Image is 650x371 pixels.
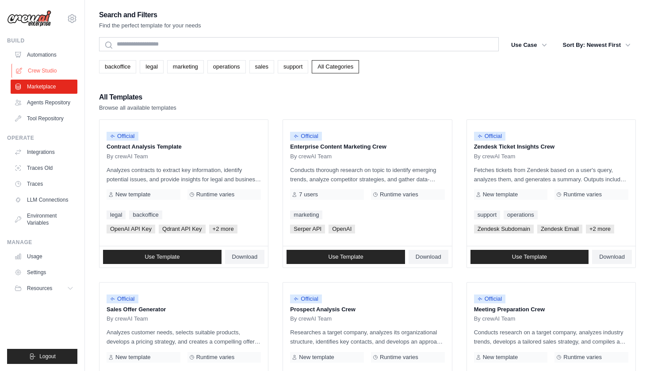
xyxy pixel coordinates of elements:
button: Use Case [506,37,552,53]
a: Crew Studio [11,64,78,78]
p: Contract Analysis Template [107,142,261,151]
span: Official [107,295,138,303]
span: Official [290,295,322,303]
span: Serper API [290,225,325,233]
a: Automations [11,48,77,62]
span: New template [115,354,150,361]
a: support [474,210,500,219]
span: New template [115,191,150,198]
a: Download [225,250,265,264]
p: Find the perfect template for your needs [99,21,201,30]
div: Operate [7,134,77,142]
span: Runtime varies [380,191,418,198]
span: OpenAI API Key [107,225,155,233]
a: Use Template [287,250,405,264]
a: operations [504,210,538,219]
span: Zendesk Subdomain [474,225,534,233]
p: Analyzes customer needs, selects suitable products, develops a pricing strategy, and creates a co... [107,328,261,346]
a: Usage [11,249,77,264]
a: support [278,60,308,73]
a: Download [592,250,632,264]
p: Analyzes contracts to extract key information, identify potential issues, and provide insights fo... [107,165,261,184]
a: Integrations [11,145,77,159]
a: legal [107,210,126,219]
p: Prospect Analysis Crew [290,305,444,314]
a: backoffice [129,210,162,219]
h2: All Templates [99,91,176,103]
span: By crewAI Team [474,315,516,322]
span: Zendesk Email [537,225,582,233]
span: Download [599,253,625,260]
span: Runtime varies [380,354,418,361]
p: Conducts research on a target company, analyzes industry trends, develops a tailored sales strate... [474,328,628,346]
p: Zendesk Ticket Insights Crew [474,142,628,151]
a: Traces [11,177,77,191]
p: Sales Offer Generator [107,305,261,314]
a: legal [140,60,163,73]
a: Use Template [470,250,589,264]
span: By crewAI Team [290,315,332,322]
a: marketing [167,60,204,73]
span: By crewAI Team [107,153,148,160]
span: 7 users [299,191,318,198]
span: New template [299,354,334,361]
p: Browse all available templates [99,103,176,112]
span: +2 more [586,225,614,233]
span: Download [232,253,258,260]
span: By crewAI Team [107,315,148,322]
img: Logo [7,10,51,27]
span: Qdrant API Key [159,225,206,233]
h2: Search and Filters [99,9,201,21]
span: By crewAI Team [474,153,516,160]
a: LLM Connections [11,193,77,207]
a: marketing [290,210,322,219]
span: Logout [39,353,56,360]
div: Build [7,37,77,44]
span: Official [474,132,506,141]
a: Agents Repository [11,96,77,110]
a: Tool Repository [11,111,77,126]
span: Runtime varies [563,354,602,361]
span: Official [290,132,322,141]
a: backoffice [99,60,136,73]
span: Runtime varies [196,191,235,198]
a: sales [249,60,274,73]
a: operations [207,60,246,73]
span: Use Template [512,253,547,260]
span: Resources [27,285,52,292]
p: Enterprise Content Marketing Crew [290,142,444,151]
span: +2 more [209,225,237,233]
span: Use Template [145,253,180,260]
span: Official [107,132,138,141]
div: Manage [7,239,77,246]
button: Resources [11,281,77,295]
span: New template [483,354,518,361]
span: New template [483,191,518,198]
a: Use Template [103,250,222,264]
p: Researches a target company, analyzes its organizational structure, identifies key contacts, and ... [290,328,444,346]
span: Use Template [328,253,363,260]
p: Conducts thorough research on topic to identify emerging trends, analyze competitor strategies, a... [290,165,444,184]
a: Download [409,250,448,264]
p: Meeting Preparation Crew [474,305,628,314]
a: Environment Variables [11,209,77,230]
button: Logout [7,349,77,364]
span: Official [474,295,506,303]
a: All Categories [312,60,359,73]
span: Runtime varies [196,354,235,361]
button: Sort By: Newest First [558,37,636,53]
a: Settings [11,265,77,279]
p: Fetches tickets from Zendesk based on a user's query, analyzes them, and generates a summary. Out... [474,165,628,184]
a: Traces Old [11,161,77,175]
span: Runtime varies [563,191,602,198]
span: Download [416,253,441,260]
span: By crewAI Team [290,153,332,160]
span: OpenAI [329,225,355,233]
a: Marketplace [11,80,77,94]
